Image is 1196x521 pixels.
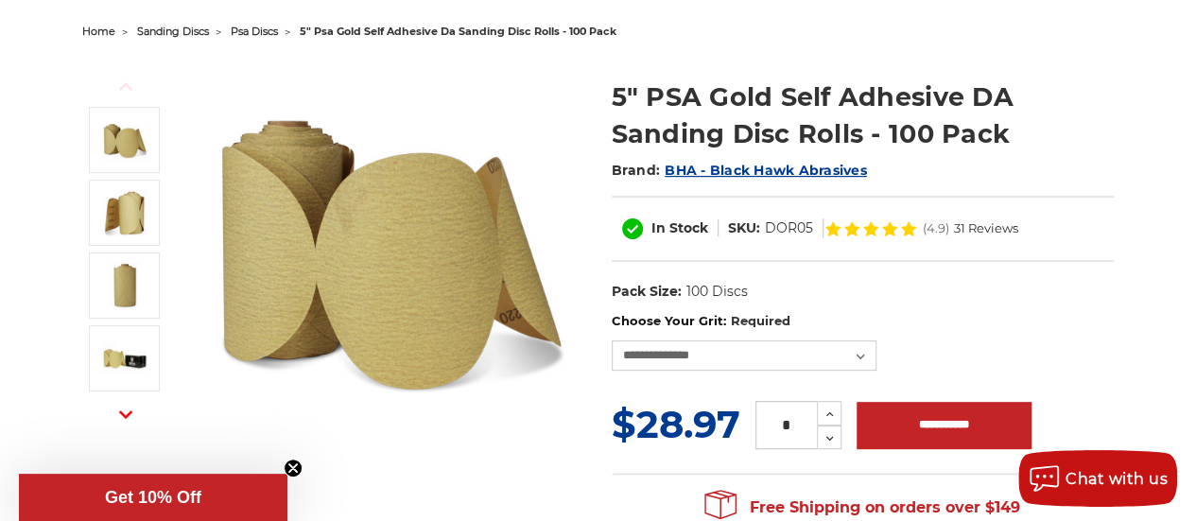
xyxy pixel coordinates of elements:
[612,312,1114,331] label: Choose Your Grit:
[612,401,740,447] span: $28.97
[101,262,148,309] img: 5 inch gold discs on a roll
[101,335,148,382] img: Black hawk abrasives gold psa discs on a roll
[954,222,1018,234] span: 31 Reviews
[300,25,616,38] span: 5" psa gold self adhesive da sanding disc rolls - 100 pack
[1066,470,1168,488] span: Chat with us
[284,459,303,478] button: Close teaser
[923,222,949,234] span: (4.9)
[685,282,747,302] dd: 100 Discs
[19,474,287,521] div: Get 10% OffClose teaser
[612,78,1114,152] h1: 5" PSA Gold Self Adhesive DA Sanding Disc Rolls - 100 Pack
[101,116,148,164] img: 5" Sticky Backed Sanding Discs on a roll
[200,59,579,437] img: 5" Sticky Backed Sanding Discs on a roll
[728,218,760,238] dt: SKU:
[231,25,278,38] a: psa discs
[101,189,148,236] img: 5" PSA Gold Sanding Discs on a Roll
[137,25,209,38] a: sanding discs
[612,282,682,302] dt: Pack Size:
[765,218,813,238] dd: DOR05
[612,162,661,179] span: Brand:
[105,488,201,507] span: Get 10% Off
[665,162,867,179] a: BHA - Black Hawk Abrasives
[730,313,789,328] small: Required
[82,25,115,38] a: home
[103,66,148,107] button: Previous
[651,219,708,236] span: In Stock
[103,394,148,435] button: Next
[1018,450,1177,507] button: Chat with us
